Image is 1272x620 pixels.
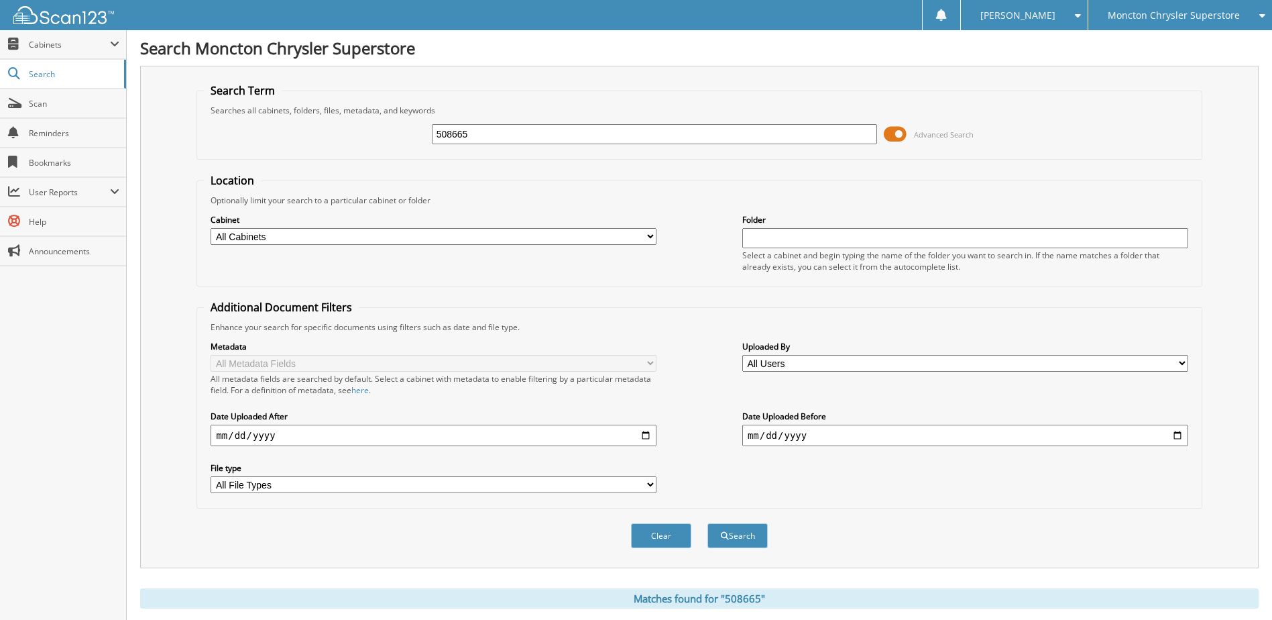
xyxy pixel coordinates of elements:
[351,384,369,396] a: here
[631,523,691,548] button: Clear
[204,321,1194,333] div: Enhance your search for specific documents using filters such as date and file type.
[29,39,110,50] span: Cabinets
[204,83,282,98] legend: Search Term
[211,341,656,352] label: Metadata
[211,425,656,446] input: start
[204,173,261,188] legend: Location
[211,411,656,422] label: Date Uploaded After
[204,300,359,315] legend: Additional Document Filters
[29,246,119,257] span: Announcements
[13,6,114,24] img: scan123-logo-white.svg
[1108,11,1240,19] span: Moncton Chrysler Superstore
[980,11,1055,19] span: [PERSON_NAME]
[140,37,1259,59] h1: Search Moncton Chrysler Superstore
[140,588,1259,609] div: Matches found for "508665"
[29,127,119,139] span: Reminders
[742,214,1188,225] label: Folder
[204,195,1194,206] div: Optionally limit your search to a particular cabinet or folder
[29,68,117,80] span: Search
[742,425,1188,446] input: end
[204,105,1194,116] div: Searches all cabinets, folders, files, metadata, and keywords
[742,341,1188,352] label: Uploaded By
[707,523,768,548] button: Search
[211,214,656,225] label: Cabinet
[742,411,1188,422] label: Date Uploaded Before
[29,157,119,168] span: Bookmarks
[29,216,119,227] span: Help
[29,187,110,198] span: User Reports
[211,373,656,396] div: All metadata fields are searched by default. Select a cabinet with metadata to enable filtering b...
[29,98,119,109] span: Scan
[742,250,1188,272] div: Select a cabinet and begin typing the name of the folder you want to search in. If the name match...
[211,462,656,474] label: File type
[914,130,974,140] span: Advanced Search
